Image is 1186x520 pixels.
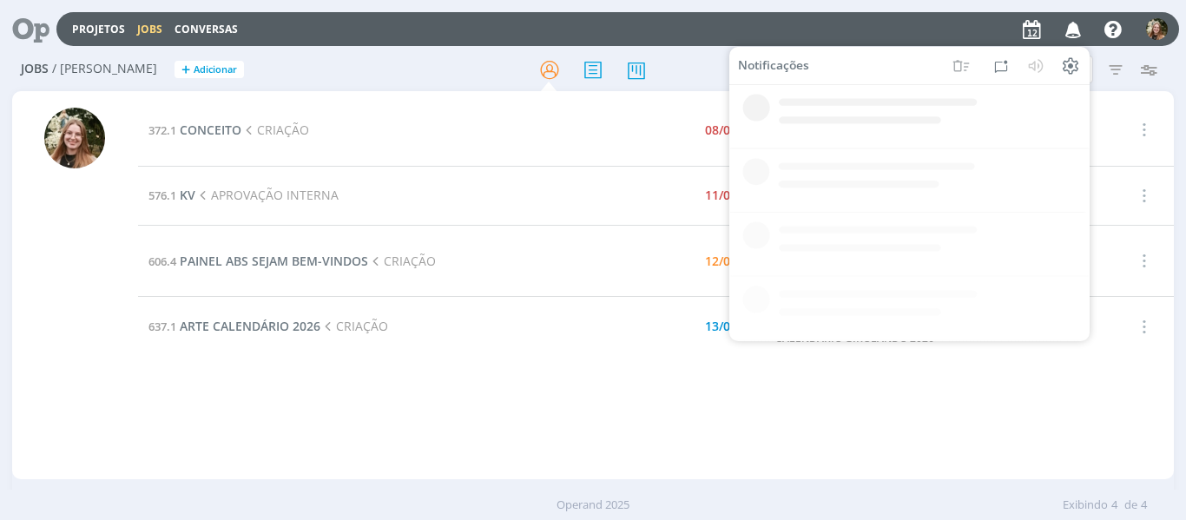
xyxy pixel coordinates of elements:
a: 576.1KV [148,187,195,203]
button: Projetos [67,23,130,36]
a: Projetos [72,22,125,36]
span: de [1124,497,1137,514]
span: 637.1 [148,319,176,334]
span: Notificações [738,58,809,73]
div: AGROCERES MULTIMIX NUTRIÇÃO ANIMAL LTDA. [775,307,954,345]
span: KV [180,187,195,203]
button: +Adicionar [175,61,244,79]
span: CRIAÇÃO [241,122,309,138]
span: 606.4 [148,253,176,269]
a: 606.4PAINEL ABS SEJAM BEM-VINDOS [148,253,368,269]
button: L [1145,14,1169,44]
button: Jobs [132,23,168,36]
span: Adicionar [194,64,237,76]
a: Jobs [137,22,162,36]
button: Conversas [169,23,243,36]
span: CRIAÇÃO [368,253,436,269]
span: / [PERSON_NAME] [52,62,157,76]
span: APROVAÇÃO INTERNA [195,187,339,203]
span: 576.1 [148,188,176,203]
div: 12/08 [705,255,737,267]
a: Conversas [175,22,238,36]
span: CONCEITO [180,122,241,138]
span: 372.1 [148,122,176,138]
a: 372.1CONCEITO [148,122,241,138]
div: 13/08 [705,320,737,332]
span: Exibindo [1063,497,1108,514]
span: CRIAÇÃO [320,318,388,334]
span: ARTE CALENDÁRIO 2026 [180,318,320,334]
span: PAINEL ABS SEJAM BEM-VINDOS [180,253,368,269]
span: 4 [1111,497,1117,514]
span: 4 [1141,497,1147,514]
img: L [1146,18,1168,40]
span: Jobs [21,62,49,76]
span: + [181,61,190,79]
img: L [44,108,105,168]
a: 637.1ARTE CALENDÁRIO 2026 [148,318,320,334]
div: 08/07 [705,124,737,136]
div: 11/08 [705,189,737,201]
